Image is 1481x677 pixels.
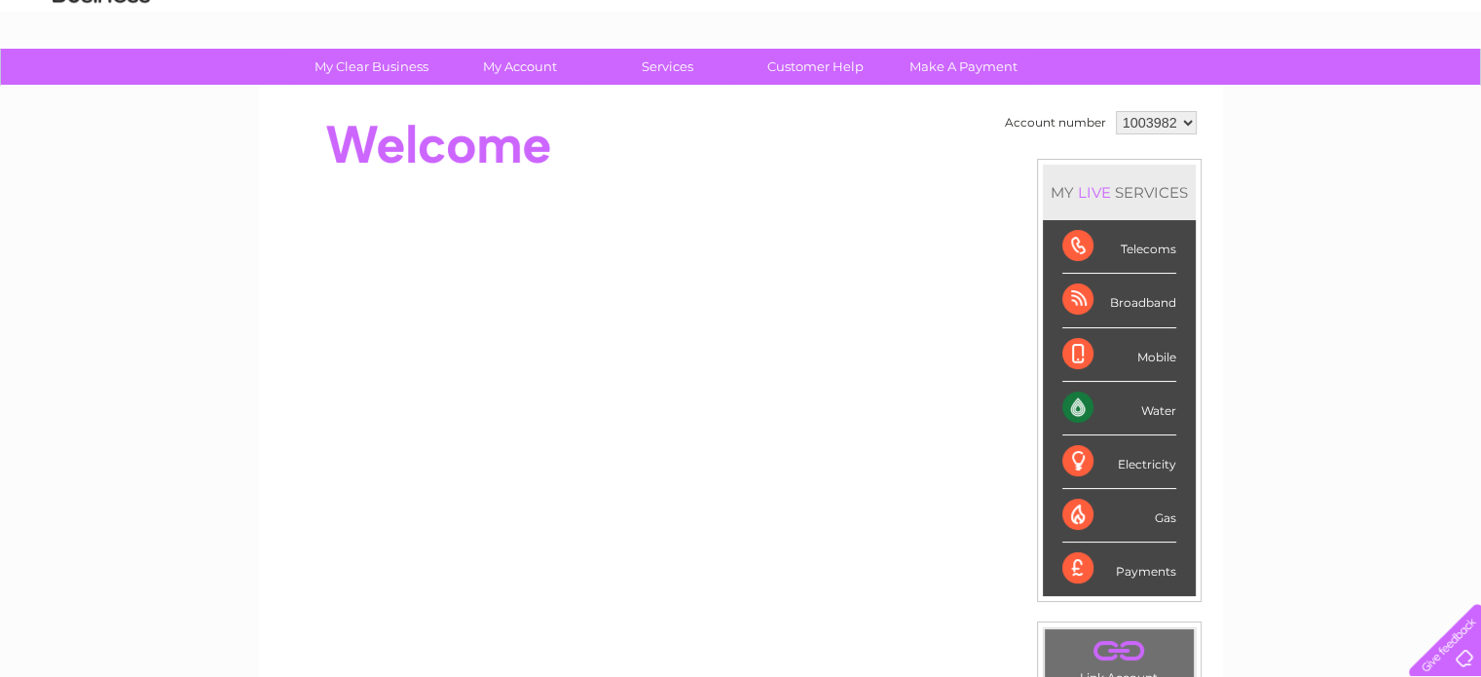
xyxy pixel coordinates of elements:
a: 0333 014 3131 [1114,10,1248,34]
a: Make A Payment [883,49,1044,85]
a: . [1050,634,1189,668]
a: My Account [439,49,600,85]
div: Water [1062,382,1176,435]
div: Telecoms [1062,220,1176,274]
a: Customer Help [735,49,896,85]
a: Energy [1187,83,1230,97]
a: Telecoms [1241,83,1300,97]
a: Contact [1351,83,1399,97]
td: Account number [1000,106,1111,139]
div: Broadband [1062,274,1176,327]
a: Log out [1417,83,1462,97]
div: Payments [1062,543,1176,595]
a: Water [1138,83,1175,97]
div: Clear Business is a trading name of Verastar Limited (registered in [GEOGRAPHIC_DATA] No. 3667643... [281,11,1202,94]
div: Gas [1062,489,1176,543]
div: Mobile [1062,328,1176,382]
a: Services [587,49,748,85]
div: LIVE [1074,183,1115,202]
div: MY SERVICES [1043,165,1196,220]
a: Blog [1312,83,1340,97]
div: Electricity [1062,435,1176,489]
img: logo.png [52,51,151,110]
a: My Clear Business [291,49,452,85]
